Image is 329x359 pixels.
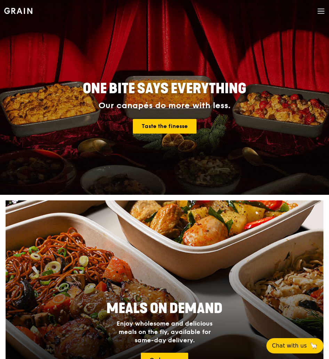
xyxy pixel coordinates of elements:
div: Our canapés do more with less. [40,101,289,111]
img: Grain [4,8,32,14]
button: Chat with us🦙 [266,338,323,353]
span: ONE BITE SAYS EVERYTHING [83,80,246,97]
span: 🦙 [310,342,318,350]
a: Taste the finesse [133,119,196,134]
span: Meals On Demand [106,300,223,317]
span: Chat with us [272,342,307,350]
span: Enjoy wholesome and delicious meals on the fly, available for same-day delivery. [117,320,212,344]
